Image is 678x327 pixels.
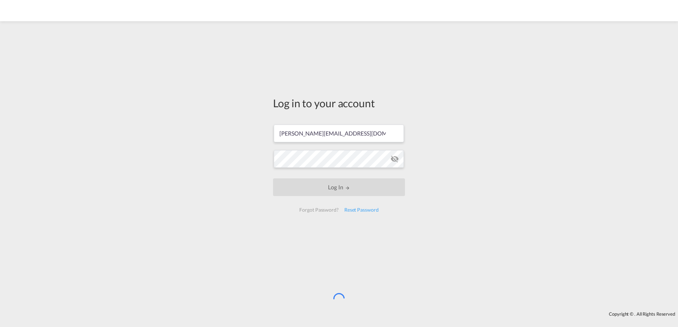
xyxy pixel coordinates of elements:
[273,96,405,110] div: Log in to your account
[341,203,382,216] div: Reset Password
[296,203,341,216] div: Forgot Password?
[390,155,399,163] md-icon: icon-eye-off
[273,178,405,196] button: LOGIN
[274,125,404,142] input: Enter email/phone number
